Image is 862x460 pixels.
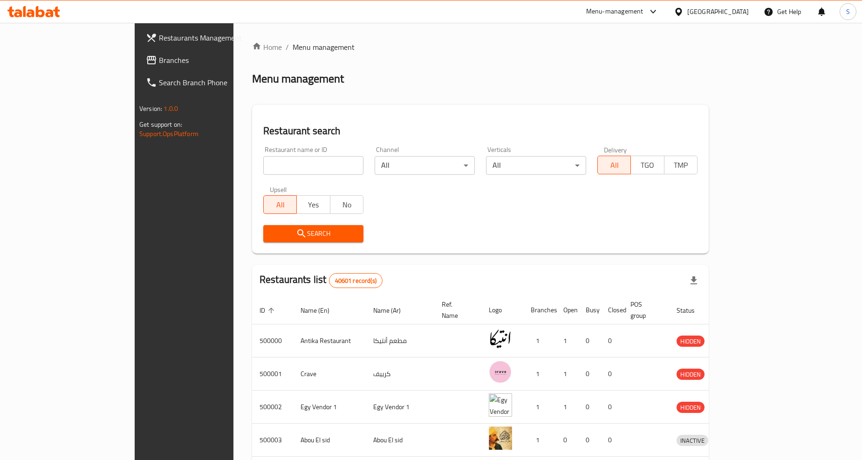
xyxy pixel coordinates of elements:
[523,324,556,357] td: 1
[375,156,475,175] div: All
[630,156,664,174] button: TGO
[683,269,705,292] div: Export file
[601,424,623,457] td: 0
[329,276,382,285] span: 40601 record(s)
[442,299,470,321] span: Ref. Name
[373,305,413,316] span: Name (Ar)
[601,357,623,391] td: 0
[366,424,434,457] td: Abou El sid
[578,357,601,391] td: 0
[635,158,660,172] span: TGO
[677,402,705,413] span: HIDDEN
[846,7,850,17] span: S
[578,296,601,324] th: Busy
[138,71,279,94] a: Search Branch Phone
[523,296,556,324] th: Branches
[263,195,297,214] button: All
[263,156,363,175] input: Search for restaurant name or ID..
[260,273,383,288] h2: Restaurants list
[481,296,523,324] th: Logo
[139,103,162,115] span: Version:
[578,424,601,457] td: 0
[556,357,578,391] td: 1
[664,156,698,174] button: TMP
[677,336,705,347] span: HIDDEN
[489,360,512,384] img: Crave
[578,324,601,357] td: 0
[601,324,623,357] td: 0
[486,156,586,175] div: All
[267,198,293,212] span: All
[293,324,366,357] td: Antika Restaurant
[630,299,658,321] span: POS group
[159,77,271,88] span: Search Branch Phone
[366,324,434,357] td: مطعم أنتيكا
[677,435,708,446] span: INACTIVE
[263,225,363,242] button: Search
[523,424,556,457] td: 1
[301,305,342,316] span: Name (En)
[252,71,344,86] h2: Menu management
[366,391,434,424] td: Egy Vendor 1
[252,41,709,53] nav: breadcrumb
[556,324,578,357] td: 1
[329,273,383,288] div: Total records count
[164,103,178,115] span: 1.0.0
[523,391,556,424] td: 1
[489,426,512,450] img: Abou El sid
[597,156,631,174] button: All
[293,41,355,53] span: Menu management
[586,6,643,17] div: Menu-management
[293,391,366,424] td: Egy Vendor 1
[602,158,627,172] span: All
[159,32,271,43] span: Restaurants Management
[138,49,279,71] a: Branches
[489,327,512,350] img: Antika Restaurant
[366,357,434,391] td: كرييف
[601,296,623,324] th: Closed
[296,195,330,214] button: Yes
[260,305,277,316] span: ID
[604,146,627,153] label: Delivery
[523,357,556,391] td: 1
[489,393,512,417] img: Egy Vendor 1
[293,424,366,457] td: Abou El sid
[301,198,326,212] span: Yes
[270,186,287,192] label: Upsell
[677,305,707,316] span: Status
[578,391,601,424] td: 0
[330,195,363,214] button: No
[556,391,578,424] td: 1
[677,369,705,380] span: HIDDEN
[556,424,578,457] td: 0
[668,158,694,172] span: TMP
[293,357,366,391] td: Crave
[139,128,198,140] a: Support.OpsPlatform
[138,27,279,49] a: Restaurants Management
[687,7,749,17] div: [GEOGRAPHIC_DATA]
[601,391,623,424] td: 0
[334,198,360,212] span: No
[556,296,578,324] th: Open
[159,55,271,66] span: Branches
[139,118,182,130] span: Get support on:
[263,124,698,138] h2: Restaurant search
[271,228,356,240] span: Search
[286,41,289,53] li: /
